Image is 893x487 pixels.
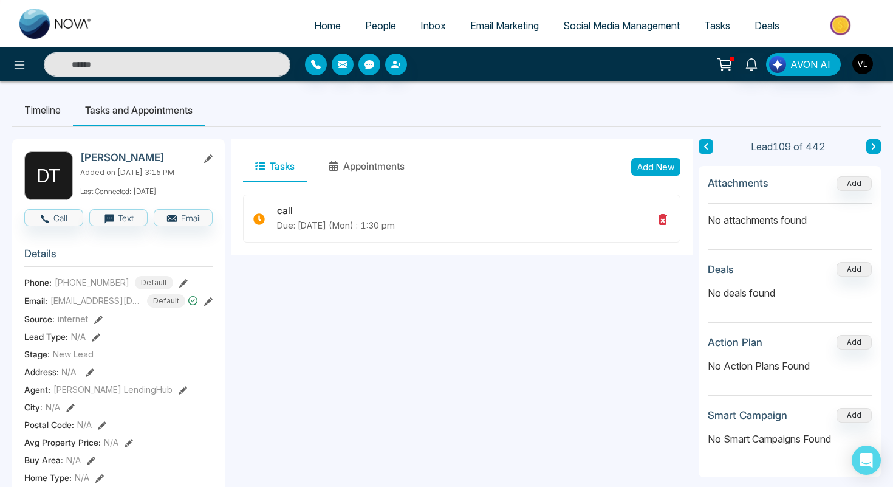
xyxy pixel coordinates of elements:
button: Email [154,209,213,226]
span: N/A [104,436,118,449]
p: No Smart Campaigns Found [708,432,872,446]
span: Default [135,276,173,289]
span: Buy Area : [24,454,63,466]
img: Lead Flow [769,56,786,73]
span: Agent: [24,383,50,396]
button: Appointments [316,151,417,182]
span: Inbox [420,19,446,32]
button: Add [837,408,872,423]
span: Postal Code : [24,418,74,431]
p: No attachments found [708,204,872,227]
button: Add [837,335,872,350]
p: No deals found [708,286,872,300]
h3: Details [24,247,213,266]
span: City : [24,401,43,413]
button: Text [89,209,148,226]
div: Open Intercom Messenger [852,446,881,475]
div: D T [24,151,73,200]
span: internet [58,313,88,325]
span: [EMAIL_ADDRESS][DOMAIN_NAME] [50,294,142,307]
span: Default [147,294,185,308]
span: People [365,19,396,32]
span: Deals [754,19,779,32]
span: Source: [24,313,55,325]
button: Tasks [243,151,307,182]
a: Social Media Management [551,14,692,37]
span: N/A [71,330,86,343]
a: Email Marketing [458,14,551,37]
a: Inbox [408,14,458,37]
button: Add [837,176,872,191]
span: Phone: [24,276,52,289]
h3: Attachments [708,177,768,189]
span: Add [837,178,872,188]
h3: Action Plan [708,336,762,348]
a: People [353,14,408,37]
span: N/A [66,454,81,466]
span: Home Type : [24,471,72,484]
li: Tasks and Appointments [73,94,205,126]
span: N/A [77,418,92,431]
span: Stage: [24,348,50,361]
img: Market-place.gif [798,12,886,39]
p: Added on [DATE] 3:15 PM [80,167,213,178]
span: AVON AI [790,57,830,72]
img: User Avatar [852,54,873,74]
a: Deals [742,14,792,37]
span: N/A [75,471,89,484]
h2: [PERSON_NAME] [80,151,193,164]
img: Nova CRM Logo [19,9,92,39]
h3: Deals [708,263,734,275]
button: Call [24,209,83,226]
h3: call [277,205,653,216]
span: N/A [61,367,77,377]
span: Address: [24,365,77,378]
span: Social Media Management [563,19,680,32]
span: Home [314,19,341,32]
a: Home [302,14,353,37]
span: Email Marketing [470,19,539,32]
button: AVON AI [766,53,841,76]
a: Tasks [692,14,742,37]
button: Add [837,262,872,277]
span: Lead Type: [24,330,68,343]
span: Avg Property Price : [24,436,101,449]
span: Lead 109 of 442 [751,139,826,154]
li: Timeline [12,94,73,126]
span: [PHONE_NUMBER] [55,276,129,289]
button: Add New [631,158,680,176]
span: N/A [46,401,60,413]
span: Email: [24,294,47,307]
span: Tasks [704,19,730,32]
span: New Lead [53,348,94,361]
h3: Smart Campaign [708,409,787,421]
span: [PERSON_NAME] LendingHub [53,383,173,396]
p: No Action Plans Found [708,359,872,373]
p: Due: [DATE] (Mon) : 1:30 pm [277,219,653,232]
p: Last Connected: [DATE] [80,184,213,197]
